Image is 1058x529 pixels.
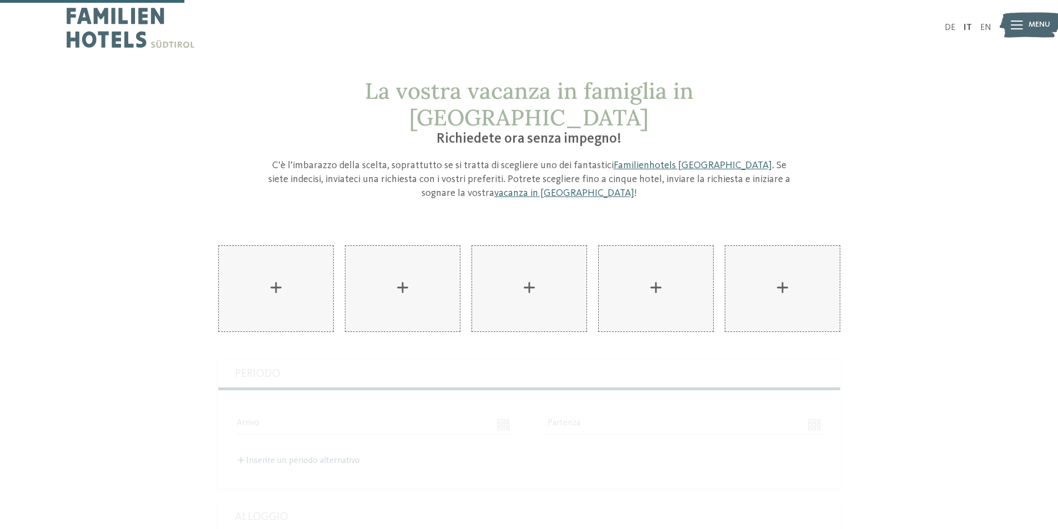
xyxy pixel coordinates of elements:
span: Menu [1029,19,1050,31]
a: IT [964,23,972,32]
span: La vostra vacanza in famiglia in [GEOGRAPHIC_DATA] [365,77,694,132]
a: EN [980,23,991,32]
span: Richiedete ora senza impegno! [437,132,621,146]
a: vacanza in [GEOGRAPHIC_DATA] [494,188,634,198]
a: DE [945,23,955,32]
a: Familienhotels [GEOGRAPHIC_DATA] [614,160,772,170]
p: C’è l’imbarazzo della scelta, soprattutto se si tratta di scegliere uno dei fantastici . Se siete... [265,159,793,201]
